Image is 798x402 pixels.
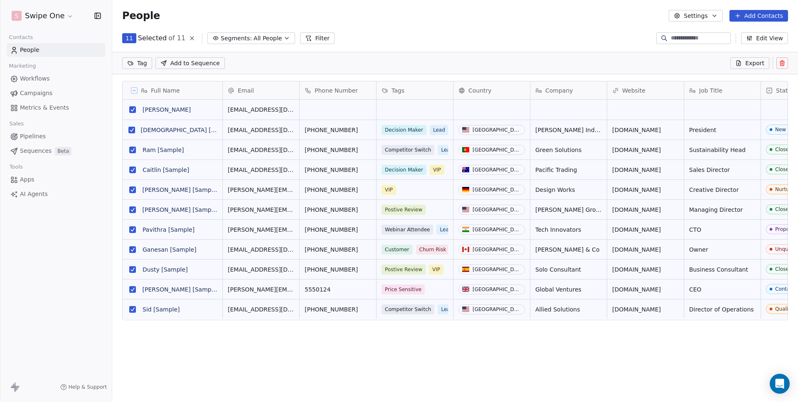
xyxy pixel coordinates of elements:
[382,265,426,275] span: Postive Review
[612,186,661,193] a: [DOMAIN_NAME]
[689,206,756,214] span: Managing Director
[143,306,180,313] a: Sid [Sample]
[741,32,788,44] button: Edit View
[535,206,602,214] span: [PERSON_NAME] Group
[228,126,294,134] span: [EMAIL_ADDRESS][DOMAIN_NAME]
[382,304,434,314] span: Competitor Switch
[228,245,294,254] span: [EMAIL_ADDRESS][DOMAIN_NAME]
[143,246,197,253] a: Ganesan [Sample]
[535,126,602,134] span: [PERSON_NAME] Industries
[612,286,661,293] a: [DOMAIN_NAME]
[10,9,75,23] button: SSwipe One
[7,144,105,158] a: SequencesBeta
[382,205,426,215] span: Postive Review
[535,186,602,194] span: Design Works
[382,165,426,175] span: Decision Maker
[69,384,107,390] span: Help & Support
[305,245,371,254] span: [PHONE_NUMBER]
[468,86,492,95] span: Country
[25,10,65,21] span: Swipe One
[473,187,521,193] div: [GEOGRAPHIC_DATA]
[530,81,607,99] div: Company
[770,374,790,394] div: Open Intercom Messenger
[473,167,521,173] div: [GEOGRAPHIC_DATA]
[689,166,756,174] span: Sales Director
[689,226,756,234] span: CTO
[20,132,46,141] span: Pipelines
[622,86,645,95] span: Website
[143,147,184,153] a: Ram [Sample]
[20,46,39,54] span: People
[453,81,530,99] div: Country
[228,206,294,214] span: [PERSON_NAME][EMAIL_ADDRESS][DOMAIN_NAME]
[612,147,661,153] a: [DOMAIN_NAME]
[535,265,602,274] span: Solo Consultant
[300,81,376,99] div: Phone Number
[5,60,39,72] span: Marketing
[7,72,105,86] a: Workflows
[238,86,254,95] span: Email
[20,190,48,199] span: AI Agents
[143,206,219,213] a: [PERSON_NAME] [Sample]
[382,284,425,294] span: Price Sensitive
[730,57,769,69] button: Export
[305,166,371,174] span: [PHONE_NUMBER]
[377,81,453,99] div: Tags
[6,161,26,173] span: Tools
[473,247,521,252] div: [GEOGRAPHIC_DATA]
[305,206,371,214] span: [PHONE_NUMBER]
[382,185,396,195] span: VIP
[7,130,105,143] a: Pipelines
[535,245,602,254] span: [PERSON_NAME] & Co
[305,305,371,314] span: [PHONE_NUMBER]
[612,167,661,173] a: [DOMAIN_NAME]
[473,287,521,292] div: [GEOGRAPHIC_DATA]
[305,285,371,294] span: 5550124
[436,225,455,235] span: Lead
[612,266,661,273] a: [DOMAIN_NAME]
[729,10,788,22] button: Add Contacts
[20,103,69,112] span: Metrics & Events
[684,81,761,99] div: Job Title
[392,86,404,95] span: Tags
[123,100,223,386] div: grid
[228,146,294,154] span: [EMAIL_ADDRESS][DOMAIN_NAME]
[612,306,661,313] a: [DOMAIN_NAME]
[122,33,136,43] button: 11
[143,226,195,233] a: Pavithra [Sample]
[55,147,71,155] span: Beta
[776,86,795,95] span: Status
[143,286,219,293] a: [PERSON_NAME] [Sample]
[438,304,456,314] span: Lead
[473,227,521,233] div: [GEOGRAPHIC_DATA]
[612,226,661,233] a: [DOMAIN_NAME]
[699,86,722,95] span: Job Title
[15,12,19,20] span: S
[689,245,756,254] span: Owner
[305,186,371,194] span: [PHONE_NUMBER]
[689,186,756,194] span: Creative Director
[305,126,371,134] span: [PHONE_NUMBER]
[143,106,191,113] a: [PERSON_NAME]
[151,86,180,95] span: Full Name
[155,57,225,69] button: Add to Sequence
[612,127,661,133] a: [DOMAIN_NAME]
[7,187,105,201] a: AI Agents
[137,59,147,67] span: Tag
[228,226,294,234] span: [PERSON_NAME][EMAIL_ADDRESS][DOMAIN_NAME]
[60,384,107,390] a: Help & Support
[382,145,434,155] span: Competitor Switch
[223,81,299,99] div: Email
[612,246,661,253] a: [DOMAIN_NAME]
[228,305,294,314] span: [EMAIL_ADDRESS][DOMAIN_NAME]
[170,59,220,67] span: Add to Sequence
[168,33,185,43] span: of 11
[141,127,235,133] a: [DEMOGRAPHIC_DATA] [Sample]
[745,59,764,67] span: Export
[20,74,50,83] span: Workflows
[382,125,426,135] span: Decision Maker
[473,147,521,153] div: [GEOGRAPHIC_DATA]
[7,101,105,115] a: Metrics & Events
[416,245,450,255] span: Churn Risk
[669,10,722,22] button: Settings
